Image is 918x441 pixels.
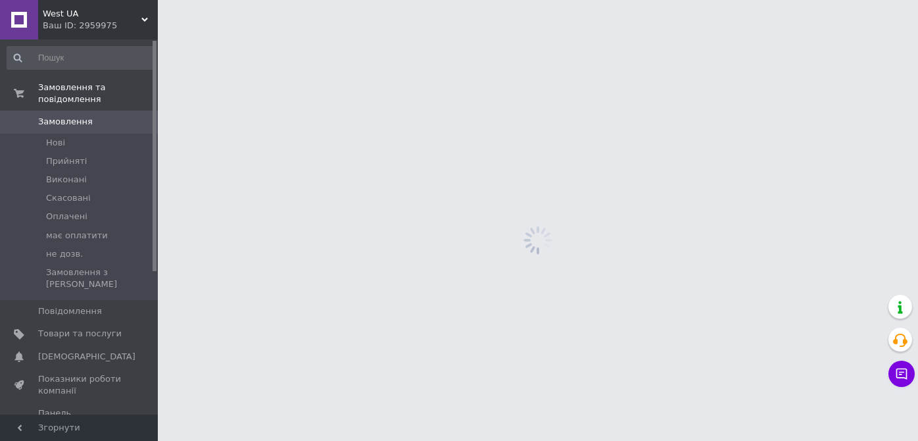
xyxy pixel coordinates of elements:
span: Оплачені [46,211,87,222]
span: Замовлення та повідомлення [38,82,158,105]
div: Ваш ID: 2959975 [43,20,158,32]
span: не дозв. [46,248,83,260]
span: Товари та послуги [38,328,122,340]
span: Замовлення [38,116,93,128]
span: Повідомлення [38,305,102,317]
input: Пошук [7,46,155,70]
span: Замовлення з [PERSON_NAME] [46,267,154,290]
span: має оплатити [46,230,108,242]
span: Нові [46,137,65,149]
span: West UA [43,8,141,20]
img: spinner_grey-bg-hcd09dd2d8f1a785e3413b09b97f8118e7.gif [520,222,556,258]
span: Скасовані [46,192,91,204]
span: Прийняті [46,155,87,167]
span: Панель управління [38,407,122,431]
span: Виконані [46,174,87,186]
span: Показники роботи компанії [38,373,122,397]
span: [DEMOGRAPHIC_DATA] [38,351,135,363]
button: Чат з покупцем [888,361,915,387]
